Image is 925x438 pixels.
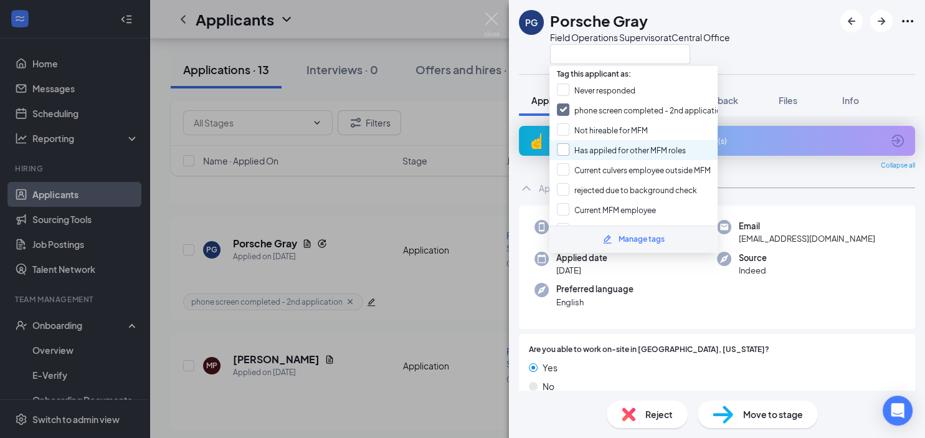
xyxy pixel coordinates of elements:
span: Move to stage [743,407,803,421]
span: Are you able to work on-site in [GEOGRAPHIC_DATA], [US_STATE]? [529,344,769,356]
span: Yes [543,361,557,374]
button: ArrowLeftNew [840,10,863,32]
span: Application [531,95,579,106]
span: Source [739,252,767,264]
span: Files [779,95,797,106]
button: ArrowRight [870,10,893,32]
svg: ChevronUp [519,181,534,196]
span: [DATE] [556,264,607,277]
span: Applied date [556,252,607,264]
span: [EMAIL_ADDRESS][DOMAIN_NAME] [739,232,875,245]
div: Manage tags [619,234,665,245]
span: Collapse all [881,161,915,171]
span: Info [842,95,859,106]
div: Field Operations Supervisor at Central Office [550,31,730,44]
div: Open Intercom Messenger [883,396,913,426]
svg: Ellipses [900,14,915,29]
span: Email [739,220,875,232]
svg: ArrowCircle [890,133,905,148]
span: Indeed [739,264,767,277]
span: No [543,379,554,393]
span: Reject [645,407,673,421]
div: Application [539,182,585,194]
span: Tag this applicant as: [549,62,638,81]
div: PG [525,16,538,29]
span: Preferred language [556,283,633,295]
h1: Porsche Gray [550,10,648,31]
svg: ArrowLeftNew [844,14,859,29]
span: English [556,296,633,308]
svg: ArrowRight [874,14,889,29]
svg: Pencil [602,234,612,244]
